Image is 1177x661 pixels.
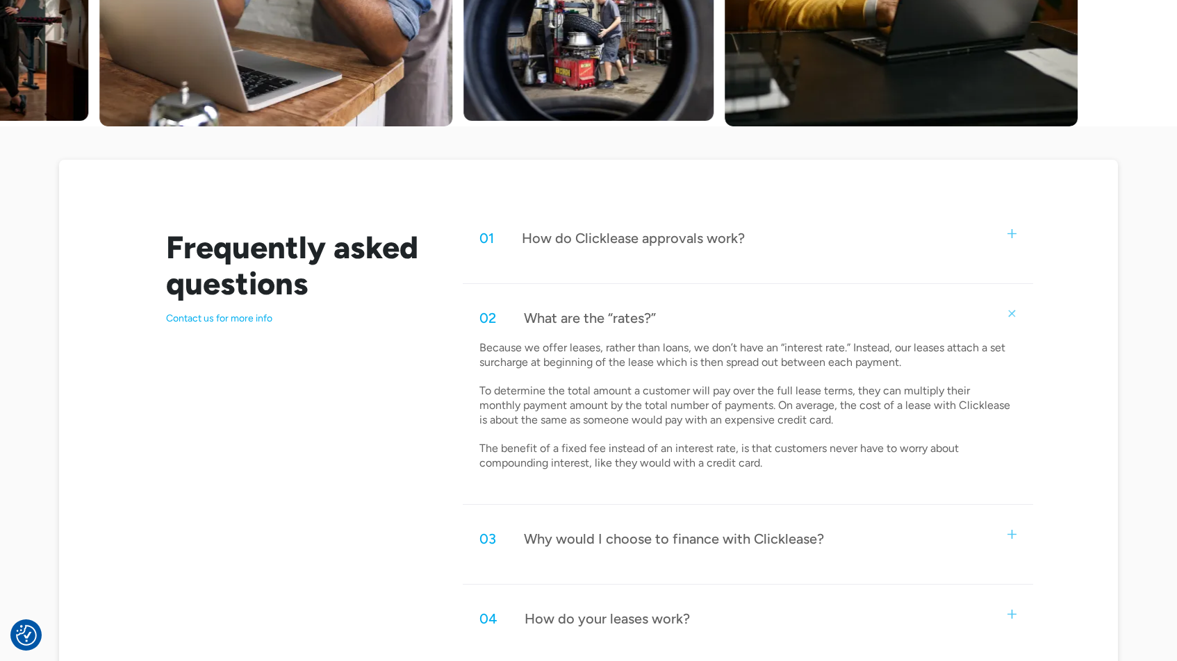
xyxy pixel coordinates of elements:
[479,229,494,247] div: 01
[166,229,429,301] h2: Frequently asked questions
[1007,530,1016,539] img: small plus
[524,530,824,548] div: Why would I choose to finance with Clicklease?
[522,229,745,247] div: How do Clicklease approvals work?
[479,530,496,548] div: 03
[479,610,497,628] div: 04
[1006,307,1019,319] img: small plus
[479,309,496,327] div: 02
[1007,229,1016,238] img: small plus
[479,341,1013,471] p: Because we offer leases, rather than loans, we don’t have an “interest rate.” Instead, our leases...
[524,309,656,327] div: What are the “rates?”
[16,625,37,646] button: Consent Preferences
[16,625,37,646] img: Revisit consent button
[525,610,690,628] div: How do your leases work?
[166,312,429,325] p: Contact us for more info
[1007,610,1016,619] img: small plus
